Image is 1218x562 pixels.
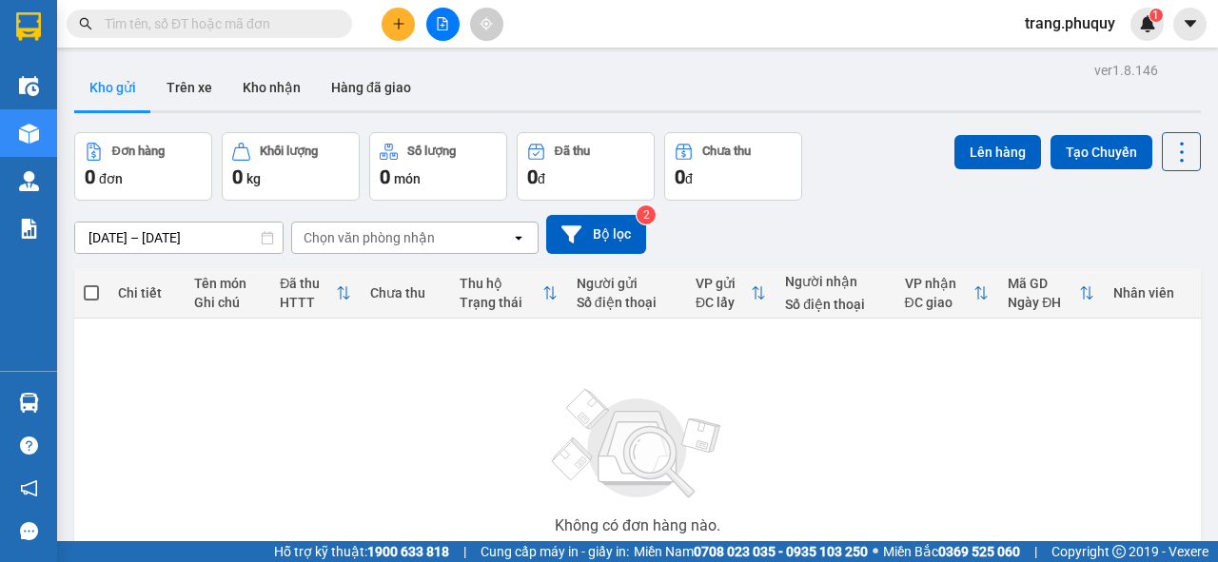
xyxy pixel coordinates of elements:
[696,276,751,291] div: VP gửi
[517,132,655,201] button: Đã thu0đ
[1094,60,1158,81] div: ver 1.8.146
[463,541,466,562] span: |
[895,268,999,319] th: Toggle SortBy
[1152,9,1159,22] span: 1
[1149,9,1163,22] sup: 1
[19,124,39,144] img: warehouse-icon
[696,295,751,310] div: ĐC lấy
[685,171,693,186] span: đ
[16,12,41,41] img: logo-vxr
[954,135,1041,169] button: Lên hàng
[1034,541,1037,562] span: |
[151,65,227,110] button: Trên xe
[538,171,545,186] span: đ
[1112,545,1126,558] span: copyright
[227,65,316,110] button: Kho nhận
[450,268,567,319] th: Toggle SortBy
[785,297,885,312] div: Số điện thoại
[19,219,39,239] img: solution-icon
[1010,11,1130,35] span: trang.phuquy
[382,8,415,41] button: plus
[20,436,38,455] span: question-circle
[232,165,243,188] span: 0
[525,541,750,556] div: Bạn thử điều chỉnh lại bộ lọc nhé!
[511,230,526,245] svg: open
[546,215,646,254] button: Bộ lọc
[19,393,39,413] img: warehouse-icon
[1008,295,1079,310] div: Ngày ĐH
[426,8,460,41] button: file-add
[194,295,262,310] div: Ghi chú
[270,268,360,319] th: Toggle SortBy
[702,145,751,158] div: Chưa thu
[105,13,329,34] input: Tìm tên, số ĐT hoặc mã đơn
[1008,276,1079,291] div: Mã GD
[304,228,435,247] div: Chọn văn phòng nhận
[905,295,974,310] div: ĐC giao
[436,17,449,30] span: file-add
[905,276,974,291] div: VP nhận
[20,522,38,540] span: message
[99,171,123,186] span: đơn
[369,132,507,201] button: Số lượng0món
[555,518,720,533] div: Không có đơn hàng nào.
[542,378,733,511] img: svg+xml;base64,PHN2ZyBjbGFzcz0ibGlzdC1wbHVnX19zdmciIHhtbG5zPSJodHRwOi8vd3d3LnczLm9yZy8yMDAwL3N2Zy...
[883,541,1020,562] span: Miền Bắc
[85,165,95,188] span: 0
[460,295,542,310] div: Trạng thái
[873,548,878,555] span: ⚪️
[481,541,629,562] span: Cung cấp máy in - giấy in:
[1051,135,1152,169] button: Tạo Chuyến
[280,276,335,291] div: Đã thu
[1173,8,1207,41] button: caret-down
[74,132,212,201] button: Đơn hàng0đơn
[367,544,449,559] strong: 1900 633 818
[527,165,538,188] span: 0
[79,17,92,30] span: search
[480,17,493,30] span: aim
[460,276,542,291] div: Thu hộ
[1113,285,1191,300] div: Nhân viên
[577,295,677,310] div: Số điện thoại
[675,165,685,188] span: 0
[686,268,776,319] th: Toggle SortBy
[246,171,261,186] span: kg
[274,541,449,562] span: Hỗ trợ kỹ thuật:
[260,145,318,158] div: Khối lượng
[280,295,335,310] div: HTTT
[19,76,39,96] img: warehouse-icon
[20,479,38,497] span: notification
[634,541,868,562] span: Miền Nam
[394,171,421,186] span: món
[1139,15,1156,32] img: icon-new-feature
[664,132,802,201] button: Chưa thu0đ
[577,276,677,291] div: Người gửi
[407,145,456,158] div: Số lượng
[75,223,283,253] input: Select a date range.
[470,8,503,41] button: aim
[194,276,262,291] div: Tên món
[112,145,165,158] div: Đơn hàng
[316,65,426,110] button: Hàng đã giao
[370,285,441,300] div: Chưa thu
[637,205,656,224] sup: 2
[392,17,405,30] span: plus
[380,165,390,188] span: 0
[19,171,39,191] img: warehouse-icon
[74,65,151,110] button: Kho gửi
[222,132,360,201] button: Khối lượng0kg
[998,268,1104,319] th: Toggle SortBy
[694,544,868,559] strong: 0708 023 035 - 0935 103 250
[785,274,885,289] div: Người nhận
[938,544,1020,559] strong: 0369 525 060
[1182,15,1199,32] span: caret-down
[118,285,175,300] div: Chi tiết
[555,145,590,158] div: Đã thu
